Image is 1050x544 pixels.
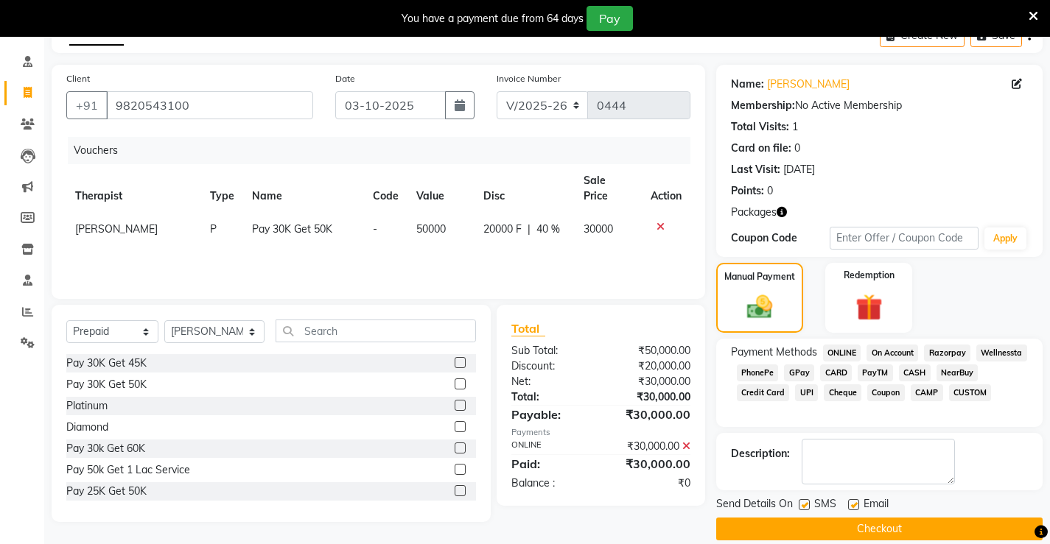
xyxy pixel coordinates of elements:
[731,98,795,113] div: Membership:
[601,389,701,405] div: ₹30,000.00
[68,137,701,164] div: Vouchers
[731,98,1028,113] div: No Active Membership
[243,164,364,213] th: Name
[795,384,818,401] span: UPI
[500,455,601,473] div: Paid:
[731,345,817,360] span: Payment Methods
[601,455,701,473] div: ₹30,000.00
[899,364,931,381] span: CASH
[601,439,701,454] div: ₹30,000.00
[66,441,145,456] div: Pay 30k Get 60K
[66,91,108,119] button: +91
[66,398,108,414] div: Platinum
[106,91,313,119] input: Search by Name/Mobile/Email/Code
[784,364,814,381] span: GPay
[767,183,773,199] div: 0
[511,321,545,336] span: Total
[820,364,852,381] span: CARD
[587,6,633,31] button: Pay
[823,345,861,361] span: ONLINE
[731,141,791,156] div: Card on file:
[858,364,893,381] span: PayTM
[794,141,800,156] div: 0
[252,222,332,236] span: Pay 30K Get 50K
[497,72,561,85] label: Invoice Number
[601,358,701,374] div: ₹20,000.00
[792,119,798,135] div: 1
[949,384,992,401] span: CUSTOM
[814,496,836,515] span: SMS
[601,476,701,491] div: ₹0
[924,345,970,361] span: Razorpay
[976,345,1027,361] span: Wellnessta
[66,462,190,478] div: Pay 50k Get 1 Lac Service
[500,374,601,389] div: Net:
[66,164,201,213] th: Therapist
[364,164,407,213] th: Code
[528,222,531,237] span: |
[783,162,815,177] div: [DATE]
[66,356,147,371] div: Pay 30K Get 45K
[416,222,446,236] span: 50000
[830,227,979,250] input: Enter Offer / Coupon Code
[373,222,377,236] span: -
[536,222,560,237] span: 40 %
[824,384,861,401] span: Cheque
[75,222,158,236] span: [PERSON_NAME]
[276,319,476,342] input: Search
[642,164,690,213] th: Action
[475,164,575,213] th: Disc
[511,426,690,439] div: Payments
[731,446,790,462] div: Description:
[716,496,793,515] span: Send Details On
[201,164,243,213] th: Type
[847,291,891,324] img: _gift.svg
[867,384,905,401] span: Coupon
[984,227,1026,250] button: Apply
[767,77,850,92] a: [PERSON_NAME]
[601,343,701,358] div: ₹50,000.00
[737,384,790,401] span: Credit Card
[844,269,895,282] label: Redemption
[737,364,779,381] span: PhonePe
[66,377,147,392] div: Pay 30K Get 50K
[407,164,474,213] th: Value
[716,517,1043,540] button: Checkout
[402,11,584,27] div: You have a payment due from 64 days
[500,343,601,358] div: Sub Total:
[601,406,701,423] div: ₹30,000.00
[739,292,780,322] img: _cash.svg
[584,222,613,236] span: 30000
[500,439,601,454] div: ONLINE
[724,270,795,283] label: Manual Payment
[731,205,777,220] span: Packages
[335,72,355,85] label: Date
[500,389,601,405] div: Total:
[601,374,701,389] div: ₹30,000.00
[500,358,601,374] div: Discount:
[66,484,147,499] div: Pay 25K Get 50K
[201,213,243,246] td: P
[731,77,764,92] div: Name:
[867,345,918,361] span: On Account
[66,420,108,435] div: Diamond
[731,162,780,177] div: Last Visit:
[911,384,943,401] span: CAMP
[731,183,764,199] div: Points:
[937,364,979,381] span: NearBuy
[731,119,789,135] div: Total Visits:
[731,230,830,246] div: Coupon Code
[500,406,601,423] div: Payable:
[500,476,601,491] div: Balance :
[575,164,641,213] th: Sale Price
[66,72,90,85] label: Client
[864,496,889,515] span: Email
[483,222,522,237] span: 20000 F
